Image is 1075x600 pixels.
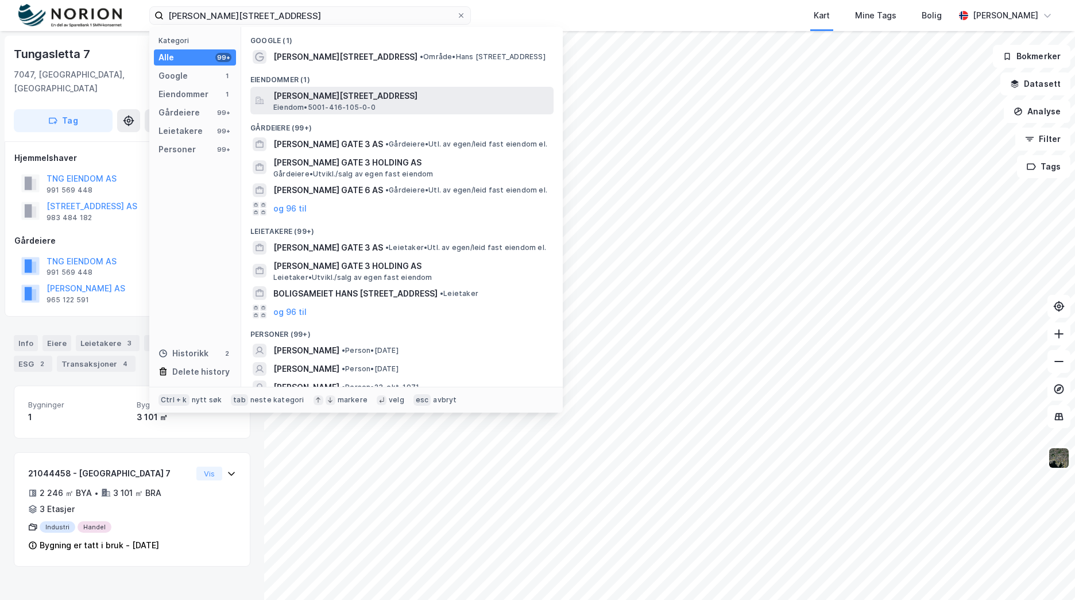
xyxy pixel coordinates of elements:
div: 2 246 ㎡ BYA [40,486,92,500]
div: markere [338,395,368,405]
div: Kategori [158,36,236,45]
span: Person • [DATE] [342,364,399,374]
span: Bygninger [28,400,127,410]
span: [PERSON_NAME] GATE 3 AS [273,137,383,151]
span: Eiendom • 5001-416-105-0-0 [273,103,376,112]
div: Gårdeiere [158,106,200,120]
div: Kart [814,9,830,22]
button: Datasett [1000,72,1070,95]
span: Område • Hans [STREET_ADDRESS] [420,52,546,61]
div: 1 [222,90,231,99]
button: Analyse [1004,100,1070,123]
span: [PERSON_NAME] GATE 3 AS [273,241,383,255]
div: 7047, [GEOGRAPHIC_DATA], [GEOGRAPHIC_DATA] [14,68,163,95]
span: Gårdeiere • Utvikl./salg av egen fast eiendom [273,170,434,179]
div: Leietakere [76,335,140,351]
span: • [420,52,423,61]
div: Personer (99+) [241,321,563,341]
span: [PERSON_NAME] GATE 6 AS [273,183,383,197]
div: 99+ [215,145,231,154]
img: 9k= [1048,447,1070,469]
span: BOLIGSAMEIET HANS [STREET_ADDRESS] [273,287,438,301]
span: Leietaker • Utvikl./salg av egen fast eiendom [273,273,432,282]
div: [PERSON_NAME] [973,9,1038,22]
span: • [385,243,389,252]
span: • [385,186,389,194]
span: Person • [DATE] [342,346,399,355]
div: 2 [36,358,48,370]
div: Alle [158,51,174,64]
div: 991 569 448 [47,268,92,277]
div: Ctrl + k [158,394,190,406]
span: [PERSON_NAME] [273,344,339,357]
div: • [94,489,99,498]
div: esc [413,394,431,406]
button: Bokmerker [993,45,1070,68]
span: • [342,383,345,391]
span: • [385,140,389,148]
div: 2 [222,349,231,358]
div: 3 101 ㎡ [137,410,236,424]
span: [PERSON_NAME] [273,362,339,376]
input: Søk på adresse, matrikkel, gårdeiere, leietakere eller personer [164,7,457,24]
div: 4 [119,358,131,370]
div: Eiendommer (1) [241,66,563,87]
span: Person • 23. okt. 1971 [342,383,419,392]
div: Google [158,69,188,83]
div: avbryt [433,395,457,405]
button: Tags [1017,155,1070,178]
img: norion-logo.80e7a08dc31c2e691866.png [18,4,122,28]
div: Leietakere (99+) [241,218,563,239]
div: Info [14,335,38,351]
div: Transaksjoner [57,356,136,372]
span: • [342,364,345,373]
div: Gårdeiere [14,234,250,248]
div: 99+ [215,108,231,117]
div: 965 122 591 [47,295,89,305]
div: Google (1) [241,27,563,48]
span: Gårdeiere • Utl. av egen/leid fast eiendom el. [385,186,547,195]
span: • [440,289,443,298]
div: Tungasletta 7 [14,45,92,63]
div: Delete history [172,365,230,379]
span: [PERSON_NAME][STREET_ADDRESS] [273,89,549,103]
button: Vis [196,467,222,480]
span: • [342,346,345,355]
div: 1 [222,71,231,80]
div: Mine Tags [855,9,896,22]
div: 983 484 182 [47,213,92,222]
div: Personer [158,143,196,156]
div: Eiere [42,335,71,351]
div: Eiendommer [158,87,208,101]
span: [PERSON_NAME] GATE 3 HOLDING AS [273,156,549,170]
span: [PERSON_NAME][STREET_ADDRESS] [273,50,417,64]
button: Tag [14,109,113,132]
span: [PERSON_NAME] GATE 3 HOLDING AS [273,259,549,273]
div: nytt søk [192,395,222,405]
div: 99+ [215,126,231,136]
div: velg [389,395,404,405]
button: og 96 til [273,305,307,318]
span: Leietaker [440,289,478,298]
div: Datasett [144,335,187,351]
div: tab [231,394,248,406]
div: Leietakere [158,124,203,138]
div: 99+ [215,53,231,62]
span: Bygget bygningsområde [137,400,236,410]
button: og 96 til [273,202,307,216]
div: Historikk [158,347,208,360]
div: neste kategori [250,395,304,405]
div: 3 [123,337,135,349]
span: [PERSON_NAME] [273,380,339,394]
div: Gårdeiere (99+) [241,114,563,135]
div: Hjemmelshaver [14,151,250,165]
span: Leietaker • Utl. av egen/leid fast eiendom el. [385,243,546,252]
div: Kontrollprogram for chat [1018,545,1075,600]
div: Bolig [922,9,942,22]
iframe: Chat Widget [1018,545,1075,600]
div: 991 569 448 [47,186,92,195]
button: Filter [1015,128,1070,151]
div: 1 [28,410,127,424]
div: 3 101 ㎡ BRA [113,486,161,500]
div: ESG [14,356,52,372]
